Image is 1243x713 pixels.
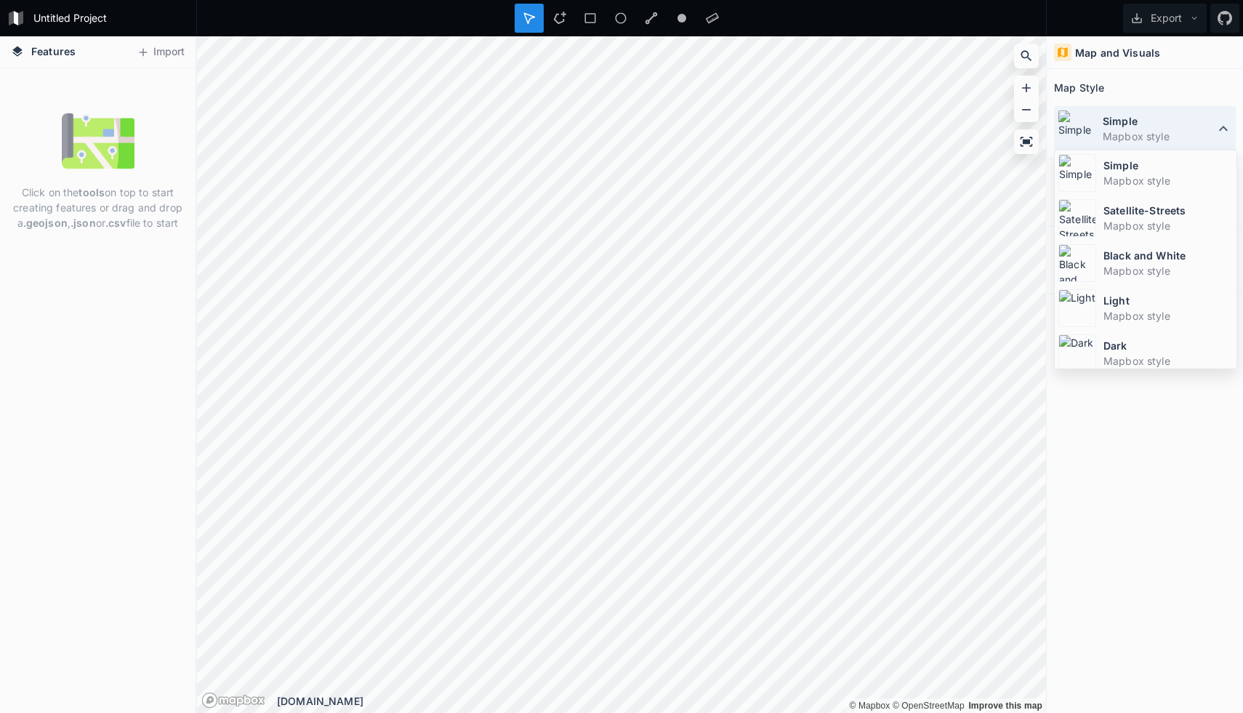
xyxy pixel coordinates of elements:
[31,44,76,59] span: Features
[1103,248,1233,263] dt: Black and White
[62,105,134,177] img: empty
[1123,4,1207,33] button: Export
[1058,289,1096,327] img: Light
[11,185,185,230] p: Click on the on top to start creating features or drag and drop a , or file to start
[1058,199,1096,237] img: Satellite-Streets
[71,217,96,229] strong: .json
[105,217,126,229] strong: .csv
[893,701,965,711] a: OpenStreetMap
[1103,203,1233,218] dt: Satellite-Streets
[23,217,68,229] strong: .geojson
[968,701,1042,711] a: Map feedback
[1058,110,1095,148] img: Simple
[1103,173,1233,188] dd: Mapbox style
[1058,154,1096,192] img: Simple
[1058,244,1096,282] img: Black and White
[1103,113,1215,129] dt: Simple
[277,693,1046,709] div: [DOMAIN_NAME]
[1103,158,1233,173] dt: Simple
[849,701,890,711] a: Mapbox
[1103,338,1233,353] dt: Dark
[1103,353,1233,368] dd: Mapbox style
[129,41,192,64] button: Import
[1075,45,1160,60] h4: Map and Visuals
[1103,263,1233,278] dd: Mapbox style
[1103,218,1233,233] dd: Mapbox style
[1054,76,1104,99] h2: Map Style
[79,186,105,198] strong: tools
[1058,334,1096,372] img: Dark
[201,692,265,709] a: Mapbox logo
[1103,308,1233,323] dd: Mapbox style
[1103,293,1233,308] dt: Light
[1103,129,1215,144] dd: Mapbox style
